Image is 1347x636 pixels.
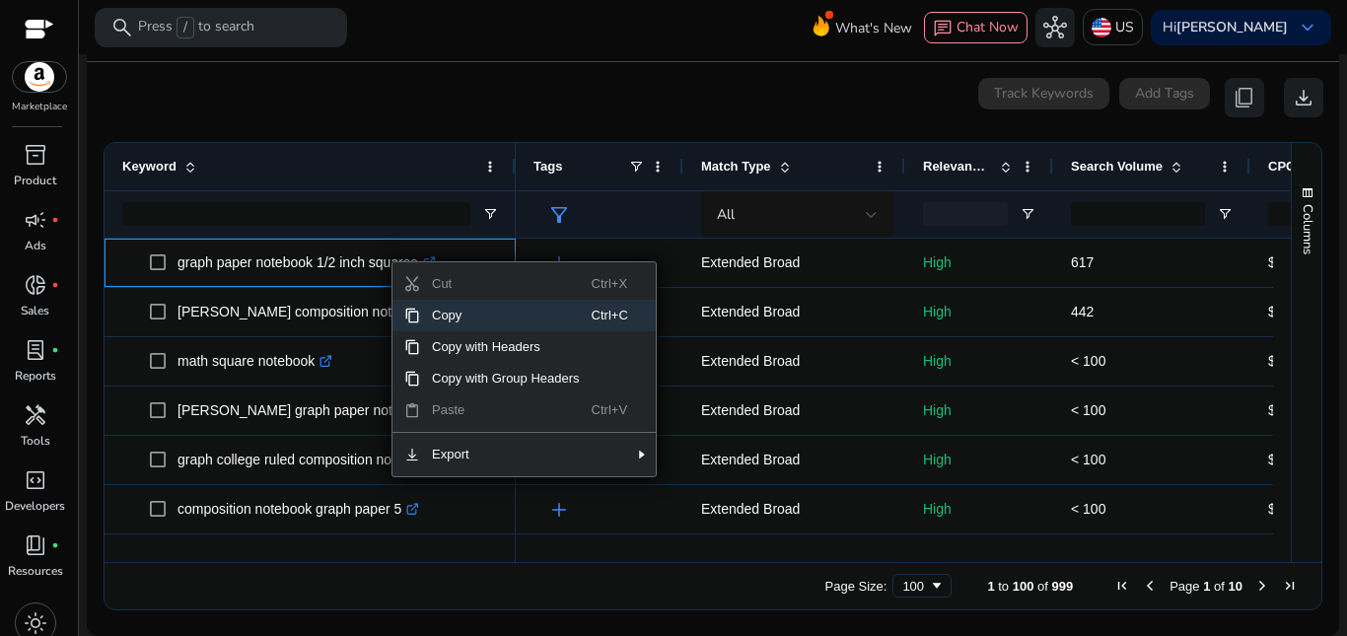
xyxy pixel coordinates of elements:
span: Ctrl+C [592,300,634,331]
span: add [547,498,571,522]
p: Developers [5,497,65,515]
span: 100 [1013,579,1034,594]
p: High [923,390,1035,431]
button: chatChat Now [924,12,1028,43]
p: High [923,489,1035,530]
p: graph paper notebook 1/2 inch squares [177,243,436,283]
p: High [923,538,1035,579]
span: to [998,579,1009,594]
span: All [717,205,735,224]
p: graph college ruled composition notebook [177,440,451,480]
div: Previous Page [1142,578,1158,594]
span: fiber_manual_record [51,346,59,354]
span: Page [1170,579,1199,594]
span: < 100 [1071,501,1105,517]
span: donut_small [24,273,47,297]
button: Open Filter Menu [482,206,498,222]
span: $0.5 - $0.75 [1268,304,1342,319]
span: code_blocks [24,468,47,492]
span: Copy [420,300,592,331]
span: add [547,251,571,275]
input: Search Volume Filter Input [1071,202,1205,226]
span: book_4 [24,533,47,557]
span: search [110,16,134,39]
p: High [923,341,1035,382]
div: Page Size [892,574,952,598]
p: Resources [8,562,63,580]
p: Extended Broad [701,538,887,579]
span: Match Type [701,159,771,174]
span: hub [1043,16,1067,39]
p: Sales [21,302,49,319]
button: download [1284,78,1323,117]
span: Paste [420,394,592,426]
input: Keyword Filter Input [122,202,470,226]
span: 10 [1229,579,1242,594]
span: lab_profile [24,338,47,362]
p: US [1115,10,1134,44]
span: filter_alt [547,203,571,227]
span: fiber_manual_record [51,216,59,224]
p: High [923,292,1035,332]
p: Reports [15,367,56,385]
span: 617 [1071,254,1094,270]
span: 442 [1071,304,1094,319]
p: Ads [25,237,46,254]
span: 999 [1052,579,1074,594]
span: of [1214,579,1225,594]
p: Tools [21,432,50,450]
span: < 100 [1071,402,1105,418]
span: Ctrl+X [592,268,634,300]
span: handyman [24,403,47,427]
p: Extended Broad [701,440,887,480]
span: Cut [420,268,592,300]
p: Extended Broad [701,489,887,530]
div: 100 [902,579,929,594]
div: First Page [1114,578,1130,594]
span: Columns [1299,204,1316,254]
span: fiber_manual_record [51,281,59,289]
span: Chat Now [957,18,1019,36]
p: Marketplace [12,100,67,114]
div: Context Menu [391,261,657,477]
b: [PERSON_NAME] [1176,18,1288,36]
img: us.svg [1092,18,1111,37]
span: < 100 [1071,353,1105,369]
span: fiber_manual_record [51,541,59,549]
p: math square notebook [177,341,332,382]
button: Open Filter Menu [1020,206,1035,222]
span: Relevance Score [923,159,992,174]
div: Next Page [1254,578,1270,594]
span: What's New [835,11,912,45]
span: Ctrl+V [592,394,634,426]
span: light_mode [24,611,47,635]
span: Export [420,439,592,470]
span: 1 [1203,579,1210,594]
p: Extended Broad [701,390,887,431]
p: Extended Broad [701,243,887,283]
span: keyboard_arrow_down [1296,16,1319,39]
span: $0.5 - $0.75 [1268,501,1342,517]
span: campaign [24,208,47,232]
span: < 100 [1071,452,1105,467]
img: amazon.svg [13,62,66,92]
div: Last Page [1282,578,1298,594]
span: $0.5 - $0.75 [1268,353,1342,369]
p: [PERSON_NAME] composition notebook graph paper [177,292,526,332]
p: composition notebook graph paper 5 [177,489,419,530]
p: Extended Broad [701,341,887,382]
span: $0.5 - $0.75 [1268,254,1342,270]
span: $0.5 - $0.75 [1268,452,1342,467]
p: Hi [1163,21,1288,35]
span: Copy with Headers [420,331,592,363]
span: inventory_2 [24,143,47,167]
button: Open Filter Menu [1217,206,1233,222]
p: Press to search [138,17,254,38]
p: Product [14,172,56,189]
span: Tags [533,159,562,174]
p: High [923,243,1035,283]
span: Search Volume [1071,159,1163,174]
span: download [1292,86,1315,109]
div: Page Size: [825,579,887,594]
p: High [923,440,1035,480]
